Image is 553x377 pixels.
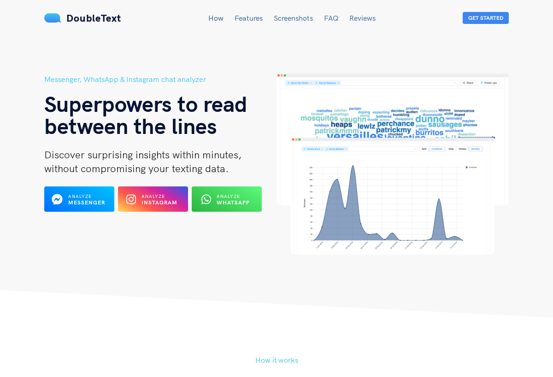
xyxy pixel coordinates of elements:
[68,199,105,206] b: Messenger
[44,198,114,207] a: Analyze Messenger
[274,13,313,23] a: Screenshots
[44,13,62,23] img: mS3x8y1f88AAAAABJRU5ErkJggg==
[68,193,92,199] span: Analyze
[192,186,262,212] button: Analyze WhatsApp
[324,13,338,23] a: FAQ
[208,13,224,23] a: How
[44,74,276,85] h5: Messenger, WhatsApp & Instagram chat analyzer
[44,354,509,366] h5: How it works
[463,12,509,24] button: Get Started
[66,12,121,24] span: DoubleText
[44,112,217,139] span: between the lines
[44,162,229,175] span: without compromising your texting data.
[235,13,263,23] a: Features
[141,199,177,206] b: Instagram
[217,193,240,199] span: Analyze
[192,198,262,207] a: Analyze WhatsApp
[44,12,121,24] a: DoubleText
[44,186,114,212] button: Analyze Messenger
[118,198,188,207] a: Analyze Instagram
[44,90,247,117] span: Superpowers to read
[276,74,509,255] img: hero
[349,13,376,23] a: Reviews
[141,193,165,199] span: Analyze
[44,148,241,161] span: Discover surprising insights within minutes,
[118,186,188,212] button: Analyze Instagram
[217,199,250,206] b: WhatsApp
